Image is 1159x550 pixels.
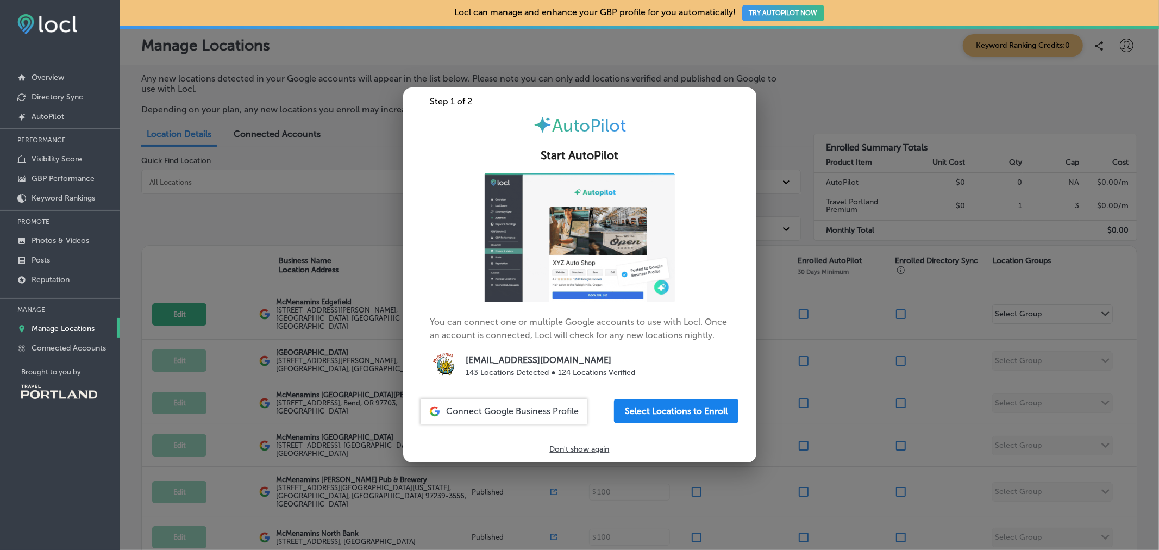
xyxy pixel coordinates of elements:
[742,5,824,21] button: TRY AUTOPILOT NOW
[533,115,552,134] img: autopilot-icon
[466,367,635,378] p: 143 Locations Detected ● 124 Locations Verified
[32,275,70,284] p: Reputation
[446,406,579,416] span: Connect Google Business Profile
[32,112,64,121] p: AutoPilot
[614,399,738,423] button: Select Locations to Enroll
[403,96,756,107] div: Step 1 of 2
[32,92,83,102] p: Directory Sync
[430,173,729,382] p: You can connect one or multiple Google accounts to use with Locl. Once an account is connected, L...
[32,73,64,82] p: Overview
[32,255,50,265] p: Posts
[32,193,95,203] p: Keyword Rankings
[485,173,675,302] img: ap-gif
[21,368,120,376] p: Brought to you by
[466,354,635,367] p: [EMAIL_ADDRESS][DOMAIN_NAME]
[32,174,95,183] p: GBP Performance
[32,154,82,164] p: Visibility Score
[21,385,97,399] img: Travel Portland
[416,149,743,162] h2: Start AutoPilot
[32,324,95,333] p: Manage Locations
[32,343,106,353] p: Connected Accounts
[550,445,610,454] p: Don't show again
[17,14,77,34] img: fda3e92497d09a02dc62c9cd864e3231.png
[32,236,89,245] p: Photos & Videos
[552,115,626,136] span: AutoPilot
